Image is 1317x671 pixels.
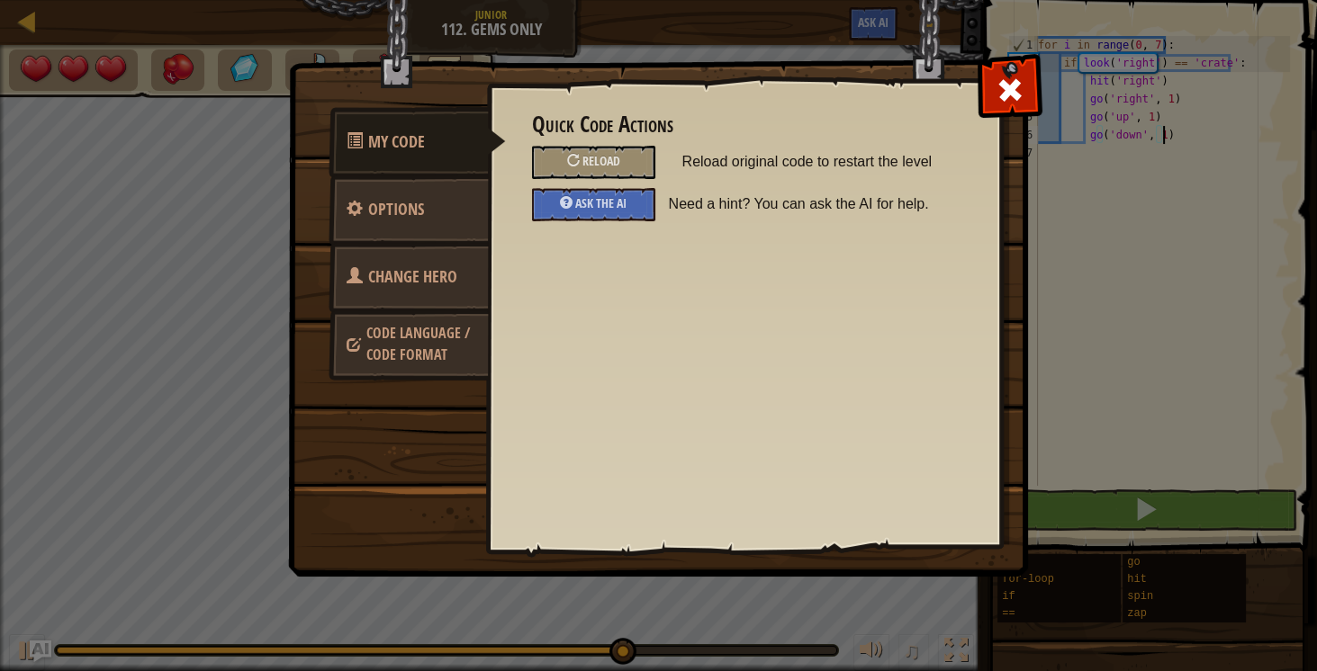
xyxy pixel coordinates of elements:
span: Need a hint? You can ask the AI for help. [669,188,970,220]
a: Options [329,174,489,245]
span: Choose hero, language [366,323,470,364]
h3: Quick Code Actions [532,112,956,137]
div: Reload original code to restart the level [532,146,655,179]
span: Reload original code to restart the level [682,146,956,178]
div: Ask the AI [532,188,655,221]
span: Configure settings [368,198,424,220]
span: Quick Code Actions [368,130,425,153]
span: Reload [582,152,620,169]
span: Ask the AI [575,194,627,211]
a: My Code [329,107,506,177]
span: Choose hero, language [368,265,457,288]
